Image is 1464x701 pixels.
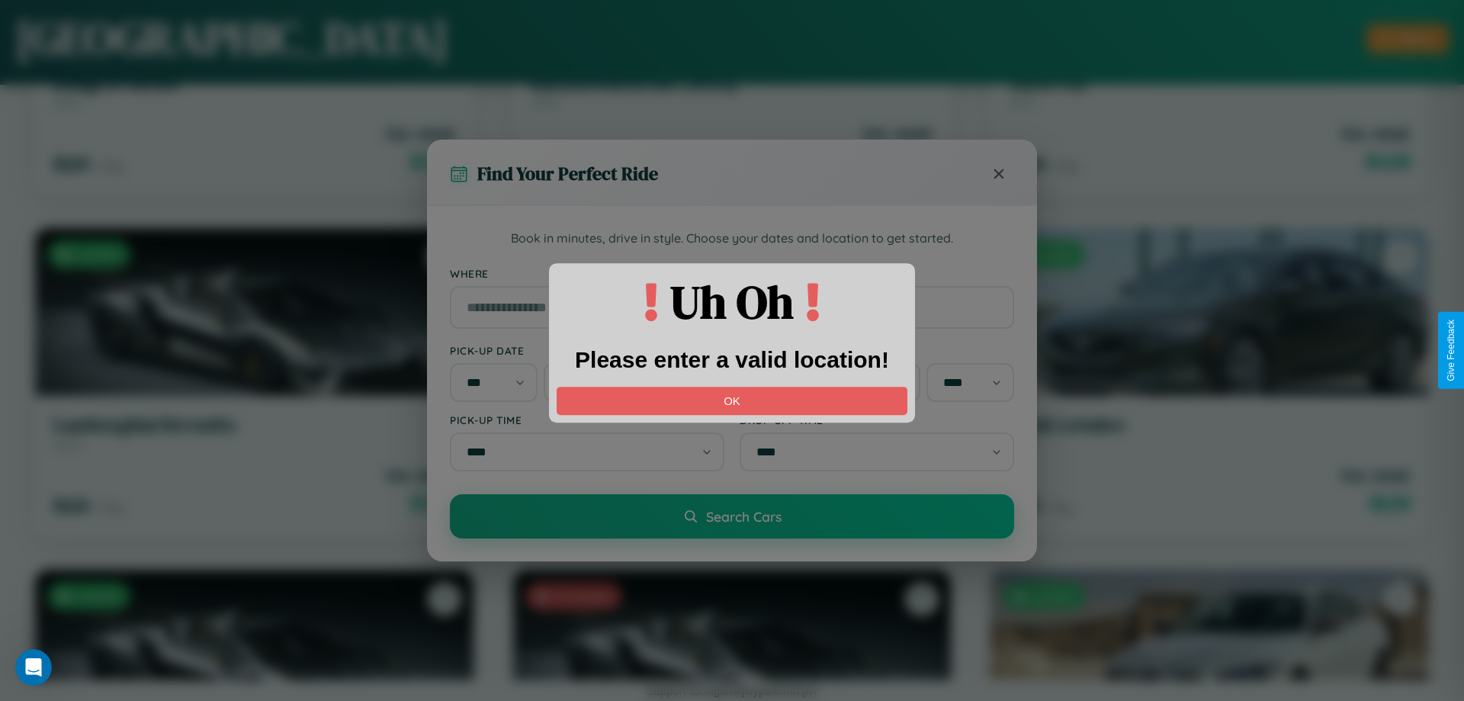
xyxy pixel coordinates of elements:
h3: Find Your Perfect Ride [477,161,658,186]
label: Where [450,267,1014,280]
span: Search Cars [706,508,782,525]
label: Drop-off Date [740,344,1014,357]
label: Pick-up Date [450,344,724,357]
label: Drop-off Time [740,413,1014,426]
p: Book in minutes, drive in style. Choose your dates and location to get started. [450,229,1014,249]
label: Pick-up Time [450,413,724,426]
